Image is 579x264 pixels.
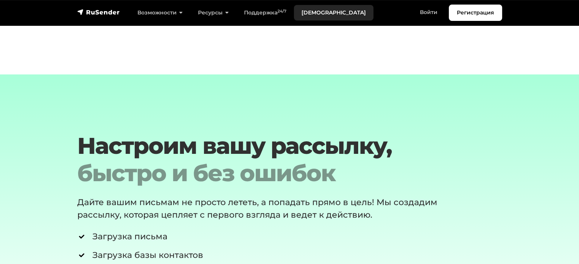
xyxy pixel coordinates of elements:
[77,160,466,187] div: быстро и без ошибок
[294,5,373,21] a: [DEMOGRAPHIC_DATA]
[77,249,466,261] li: Загрузка базы контактов
[77,230,466,243] li: Загрузка письма
[77,132,466,187] h2: Настроим вашу рассылку,
[449,5,502,21] a: Регистрация
[412,5,445,20] a: Войти
[236,5,294,21] a: Поддержка24/7
[190,5,236,21] a: Ресурсы
[130,5,190,21] a: Возможности
[77,196,446,221] p: Дайте вашим письмам не просто лететь, а попадать прямо в цель! Мы создадим рассылку, которая цепл...
[278,9,286,14] sup: 24/7
[77,8,120,16] img: RuSender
